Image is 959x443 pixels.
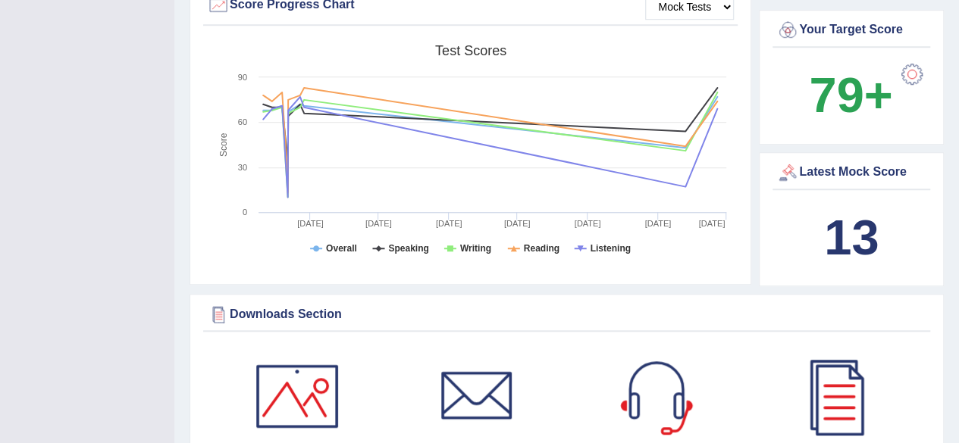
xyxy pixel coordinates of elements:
[388,243,428,254] tspan: Speaking
[365,219,392,228] tspan: [DATE]
[504,219,531,228] tspan: [DATE]
[776,19,926,42] div: Your Target Score
[297,219,324,228] tspan: [DATE]
[243,207,247,217] text: 0
[435,43,506,58] tspan: Test scores
[575,219,601,228] tspan: [DATE]
[218,133,229,157] tspan: Score
[776,161,926,184] div: Latest Mock Score
[460,243,491,254] tspan: Writing
[238,117,247,126] text: 60
[207,303,926,326] div: Downloads Section
[824,210,879,265] b: 13
[238,73,247,82] text: 90
[699,219,726,228] tspan: [DATE]
[591,243,631,254] tspan: Listening
[645,219,672,228] tspan: [DATE]
[524,243,559,254] tspan: Reading
[326,243,357,254] tspan: Overall
[809,67,892,123] b: 79+
[436,219,462,228] tspan: [DATE]
[238,163,247,172] text: 30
